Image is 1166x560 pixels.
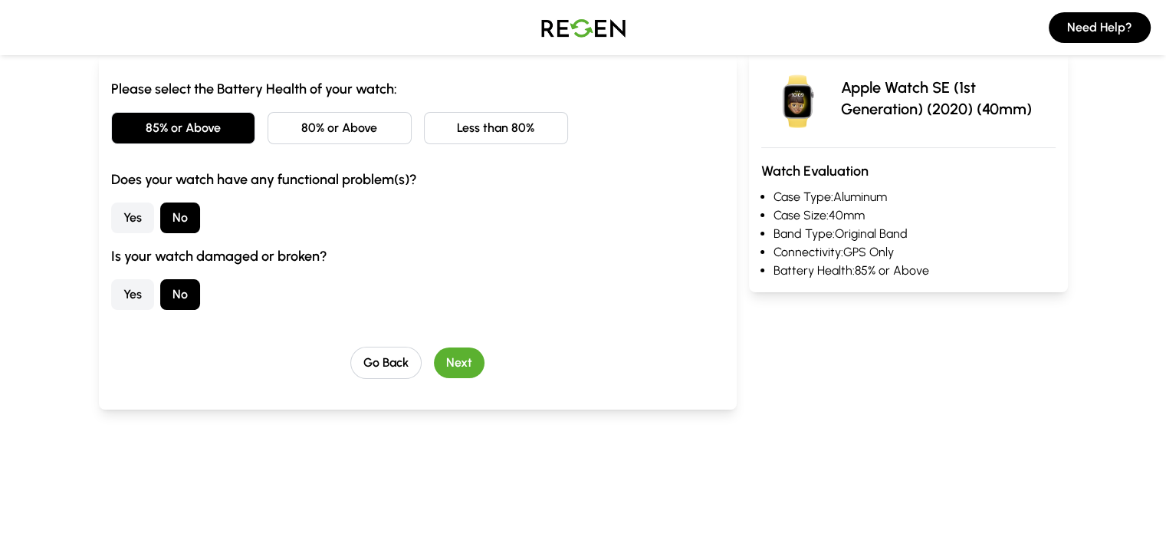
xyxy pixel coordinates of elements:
li: Band Type: Original Band [774,225,1056,243]
h3: Watch Evaluation [761,160,1056,182]
button: Go Back [350,347,422,379]
button: Next [434,348,484,378]
p: Apple Watch SE (1st Generation) (2020) (40mm) [841,77,1056,120]
li: Case Size: 40mm [774,206,1056,225]
li: Case Type: Aluminum [774,188,1056,206]
button: No [160,279,200,310]
img: Logo [530,6,637,49]
h3: Does your watch have any functional problem(s)? [111,169,724,190]
button: 80% or Above [268,112,412,144]
li: Connectivity: GPS Only [774,243,1056,262]
button: Need Help? [1049,12,1151,43]
button: No [160,203,200,233]
h3: Please select the Battery Health of your watch: [111,78,724,100]
button: Yes [111,279,154,310]
button: 85% or Above [111,112,255,144]
button: Less than 80% [424,112,568,144]
h3: Is your watch damaged or broken? [111,245,724,267]
button: Yes [111,203,154,233]
li: Battery Health: 85% or Above [774,262,1056,280]
img: Apple Watch SE (1st Generation) (2020) [761,61,835,135]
